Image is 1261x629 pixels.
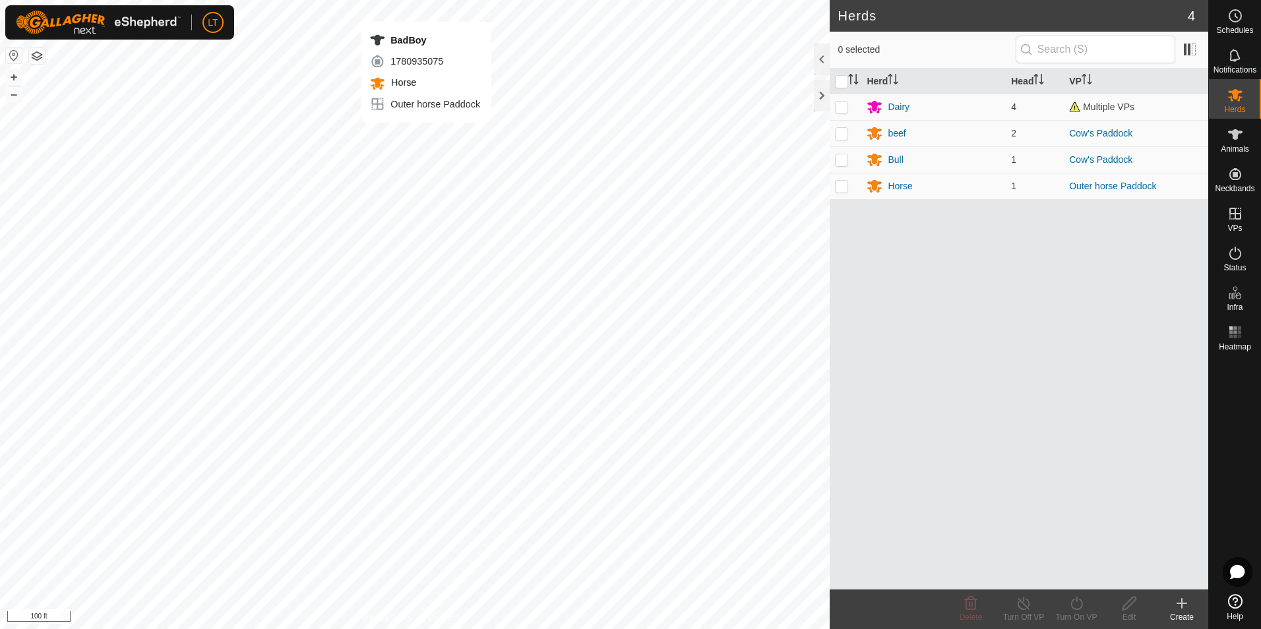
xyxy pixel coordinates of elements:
div: Turn On VP [1050,611,1103,623]
div: 1780935075 [369,53,480,69]
span: 0 selected [838,43,1015,57]
span: Heatmap [1219,343,1251,351]
a: Cow's Paddock [1069,154,1132,165]
span: 4 [1011,102,1016,112]
a: Outer horse Paddock [1069,181,1156,191]
div: Bull [888,153,903,167]
a: Help [1209,589,1261,626]
span: Schedules [1216,26,1253,34]
span: Neckbands [1215,185,1254,193]
span: Infra [1227,303,1243,311]
div: beef [888,127,906,140]
img: Gallagher Logo [16,11,181,34]
th: VP [1064,69,1208,94]
p-sorticon: Activate to sort [1082,76,1092,86]
span: Status [1223,264,1246,272]
button: Reset Map [6,47,22,63]
div: Edit [1103,611,1155,623]
input: Search (S) [1016,36,1175,63]
span: VPs [1227,224,1242,232]
a: Cow's Paddock [1069,128,1132,138]
span: Horse [388,77,416,88]
th: Head [1006,69,1064,94]
span: 1 [1011,181,1016,191]
a: Contact Us [428,612,467,624]
p-sorticon: Activate to sort [888,76,898,86]
span: Notifications [1214,66,1256,74]
div: Dairy [888,100,909,114]
span: Herds [1224,105,1245,113]
div: BadBoy [369,32,480,48]
button: Map Layers [29,48,45,64]
p-sorticon: Activate to sort [1033,76,1044,86]
span: Animals [1221,145,1249,153]
span: 1 [1011,154,1016,165]
span: Help [1227,613,1243,620]
div: Create [1155,611,1208,623]
span: Delete [960,613,983,622]
div: Outer horse Paddock [369,96,480,112]
a: Privacy Policy [363,612,412,624]
div: Horse [888,179,912,193]
button: – [6,86,22,102]
span: Multiple VPs [1069,102,1134,112]
span: 2 [1011,128,1016,138]
h2: Herds [838,8,1187,24]
th: Herd [861,69,1006,94]
p-sorticon: Activate to sort [848,76,859,86]
div: Turn Off VP [997,611,1050,623]
span: LT [208,16,218,30]
button: + [6,69,22,85]
span: 4 [1188,6,1195,26]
